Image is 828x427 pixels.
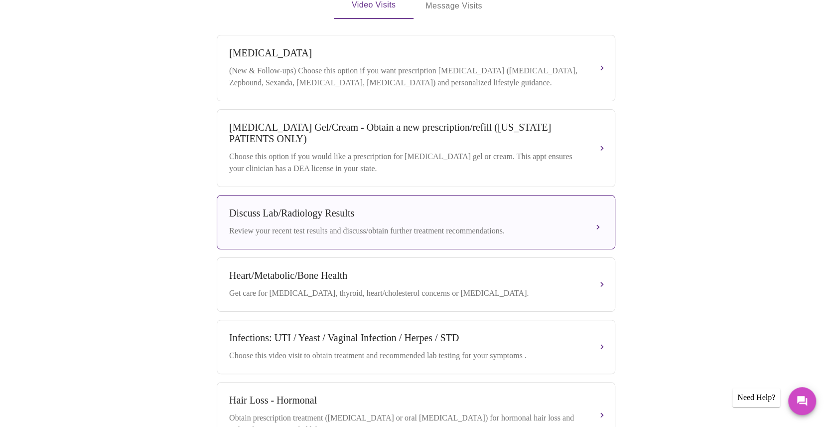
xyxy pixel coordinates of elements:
button: [MEDICAL_DATA] Gel/Cream - Obtain a new prescription/refill ([US_STATE] PATIENTS ONLY)Choose this... [217,109,615,187]
button: Messages [788,387,816,415]
button: Heart/Metabolic/Bone HealthGet care for [MEDICAL_DATA], thyroid, heart/cholesterol concerns or [M... [217,257,615,312]
button: [MEDICAL_DATA](New & Follow-ups) Choose this option if you want prescription [MEDICAL_DATA] ([MED... [217,35,615,101]
div: Heart/Metabolic/Bone Health [229,270,583,281]
div: [MEDICAL_DATA] [229,47,583,59]
button: Discuss Lab/Radiology ResultsReview your recent test results and discuss/obtain further treatment... [217,195,615,249]
button: Infections: UTI / Yeast / Vaginal Infection / Herpes / STDChoose this video visit to obtain treat... [217,320,615,374]
div: Choose this option if you would like a prescription for [MEDICAL_DATA] gel or cream. This appt en... [229,151,583,175]
div: Choose this video visit to obtain treatment and recommended lab testing for your symptoms . [229,350,583,362]
div: Need Help? [732,388,780,407]
div: Discuss Lab/Radiology Results [229,208,583,219]
div: (New & Follow-ups) Choose this option if you want prescription [MEDICAL_DATA] ([MEDICAL_DATA], Ze... [229,65,583,89]
div: [MEDICAL_DATA] Gel/Cream - Obtain a new prescription/refill ([US_STATE] PATIENTS ONLY) [229,122,583,145]
div: Get care for [MEDICAL_DATA], thyroid, heart/cholesterol concerns or [MEDICAL_DATA]. [229,287,583,299]
div: Infections: UTI / Yeast / Vaginal Infection / Herpes / STD [229,332,583,344]
div: Hair Loss - Hormonal [229,395,583,406]
div: Review your recent test results and discuss/obtain further treatment recommendations. [229,225,583,237]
